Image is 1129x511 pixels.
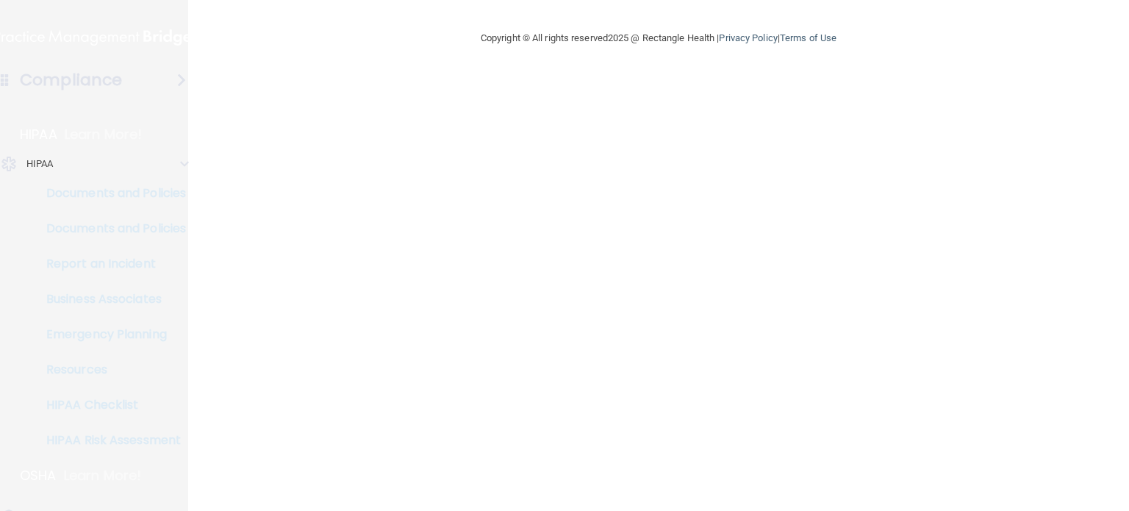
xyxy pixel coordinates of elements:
p: Business Associates [10,292,210,307]
p: HIPAA Risk Assessment [10,433,210,448]
p: HIPAA Checklist [10,398,210,412]
p: Report an Incident [10,257,210,271]
p: Documents and Policies [10,221,210,236]
a: Privacy Policy [719,32,777,43]
p: Learn More! [64,467,142,485]
p: HIPAA [20,126,57,143]
p: Resources [10,362,210,377]
p: Documents and Policies [10,186,210,201]
a: Terms of Use [780,32,836,43]
h4: Compliance [20,70,122,90]
p: Learn More! [65,126,143,143]
p: Emergency Planning [10,327,210,342]
p: OSHA [20,467,57,485]
div: Copyright © All rights reserved 2025 @ Rectangle Health | | [390,15,927,62]
p: HIPAA [26,155,54,173]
